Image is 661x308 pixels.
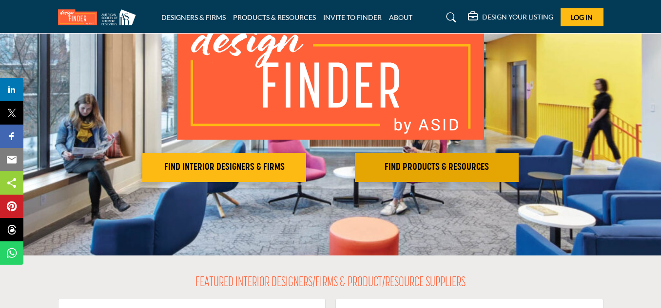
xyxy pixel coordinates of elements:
[358,162,516,173] h2: FIND PRODUCTS & RESOURCES
[468,12,553,23] div: DESIGN YOUR LISTING
[233,13,316,21] a: PRODUCTS & RESOURCES
[195,275,466,291] h2: FEATURED INTERIOR DESIGNERS/FIRMS & PRODUCT/RESOURCE SUPPLIERS
[571,13,593,21] span: Log In
[58,9,141,25] img: Site Logo
[561,8,603,26] button: Log In
[437,10,463,25] a: Search
[482,13,553,21] h5: DESIGN YOUR LISTING
[177,13,484,140] img: image
[323,13,382,21] a: INVITE TO FINDER
[142,153,306,182] button: FIND INTERIOR DESIGNERS & FIRMS
[161,13,226,21] a: DESIGNERS & FIRMS
[355,153,519,182] button: FIND PRODUCTS & RESOURCES
[389,13,412,21] a: ABOUT
[145,162,303,173] h2: FIND INTERIOR DESIGNERS & FIRMS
